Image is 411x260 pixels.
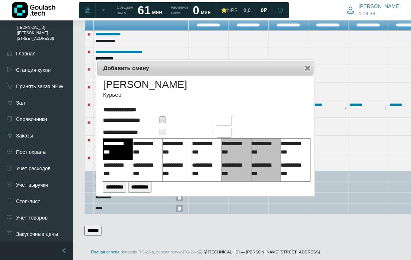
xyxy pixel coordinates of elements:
[91,250,119,254] a: Полная версия
[112,4,215,17] a: Обещаем гостю 61 мин Расчетное время 0 мин
[117,5,133,15] span: Обещаем гостю
[359,3,401,9] span: [PERSON_NAME]
[138,4,151,17] strong: 61
[264,7,267,13] span: ₽
[304,65,311,72] button: Close
[217,4,255,17] a: ⭐NPS 0,0
[193,4,200,17] strong: 0
[103,90,187,99] p: Курьер
[171,5,188,15] span: Расчетное время
[261,7,264,13] span: 0
[7,245,404,259] footer: [TECHNICAL_ID] — [PERSON_NAME][STREET_ADDRESS]
[12,2,55,18] img: Логотип компании Goulash.tech
[243,7,250,13] span: 0,0
[103,64,287,72] span: Добавить смену
[227,7,238,13] span: NPS
[221,7,238,13] div: ⭐
[201,9,211,15] span: мин
[359,10,376,18] span: c 09:39
[343,1,405,19] button: [PERSON_NAME] c 09:39
[121,250,204,254] span: donatello RG-22-a, версия ветки: RG-22-a
[152,9,162,15] span: мин
[257,4,272,17] a: 0 ₽
[103,78,187,91] h2: [PERSON_NAME]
